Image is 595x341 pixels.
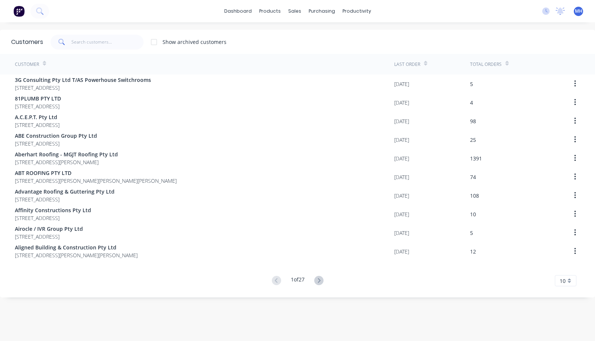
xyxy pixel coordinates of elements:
span: [STREET_ADDRESS][PERSON_NAME] [15,158,118,166]
div: Show archived customers [163,38,226,46]
div: [DATE] [394,136,409,144]
div: [DATE] [394,192,409,200]
div: 5 [470,229,473,237]
div: 12 [470,248,476,255]
input: Search customers... [71,35,144,50]
div: sales [284,6,305,17]
div: Customers [11,38,43,47]
span: [STREET_ADDRESS] [15,195,115,203]
span: MH [575,8,582,15]
div: [DATE] [394,229,409,237]
div: 1391 [470,154,482,162]
span: [STREET_ADDRESS] [15,121,59,129]
span: [STREET_ADDRESS] [15,214,91,222]
div: 25 [470,136,476,144]
span: Airocle / IVR Group Pty Ltd [15,225,83,233]
span: A.C.E.P.T. Pty Ltd [15,113,59,121]
span: [STREET_ADDRESS] [15,140,97,147]
div: [DATE] [394,99,409,106]
div: 1 of 27 [291,275,305,286]
div: 4 [470,99,473,106]
div: 5 [470,80,473,88]
div: Total Orders [470,61,502,68]
div: purchasing [305,6,339,17]
div: productivity [339,6,375,17]
div: 98 [470,117,476,125]
span: [STREET_ADDRESS] [15,84,151,92]
span: 10 [560,277,566,285]
div: 108 [470,192,479,200]
span: Advantage Roofing & Guttering Pty Ltd [15,188,115,195]
span: Aberhart Roofing - MGJT Roofing Pty Ltd [15,150,118,158]
div: Last Order [394,61,420,68]
span: [STREET_ADDRESS] [15,233,83,240]
div: [DATE] [394,210,409,218]
div: [DATE] [394,117,409,125]
div: [DATE] [394,154,409,162]
span: [STREET_ADDRESS][PERSON_NAME][PERSON_NAME] [15,251,138,259]
div: [DATE] [394,173,409,181]
span: [STREET_ADDRESS] [15,102,61,110]
div: products [255,6,284,17]
div: [DATE] [394,80,409,88]
a: dashboard [221,6,255,17]
span: [STREET_ADDRESS][PERSON_NAME][PERSON_NAME][PERSON_NAME] [15,177,177,185]
span: 81PLUMB PTY LTD [15,95,61,102]
div: Customer [15,61,39,68]
span: ABT ROOFING PTY LTD [15,169,177,177]
div: 74 [470,173,476,181]
div: [DATE] [394,248,409,255]
img: Factory [13,6,25,17]
span: 3G Consulting Pty Ltd T/AS Powerhouse Switchrooms [15,76,151,84]
div: 10 [470,210,476,218]
span: ABE Construction Group Pty Ltd [15,132,97,140]
span: Affinity Constructions Pty Ltd [15,206,91,214]
span: Aligned Building & Construction Pty Ltd [15,243,138,251]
